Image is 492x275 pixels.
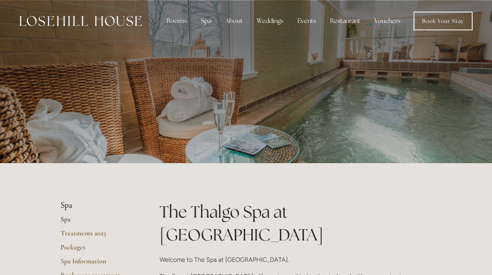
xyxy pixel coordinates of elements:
[250,13,290,29] div: Weddings
[291,13,322,29] div: Events
[414,12,473,30] a: Book Your Stay
[61,200,135,211] li: Spa
[61,215,135,229] a: Spa
[19,16,142,26] img: Losehill House
[61,229,135,243] a: Treatments 2025
[61,243,135,257] a: Packages
[160,200,432,246] h1: The Thalgo Spa at [GEOGRAPHIC_DATA]
[324,13,367,29] div: Restaurant
[219,13,249,29] div: About
[160,13,193,29] div: Rooms
[195,13,217,29] div: Spa
[368,13,407,29] a: Vouchers
[61,257,135,271] a: Spa Information
[160,254,432,265] p: Welcome to The Spa at [GEOGRAPHIC_DATA].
